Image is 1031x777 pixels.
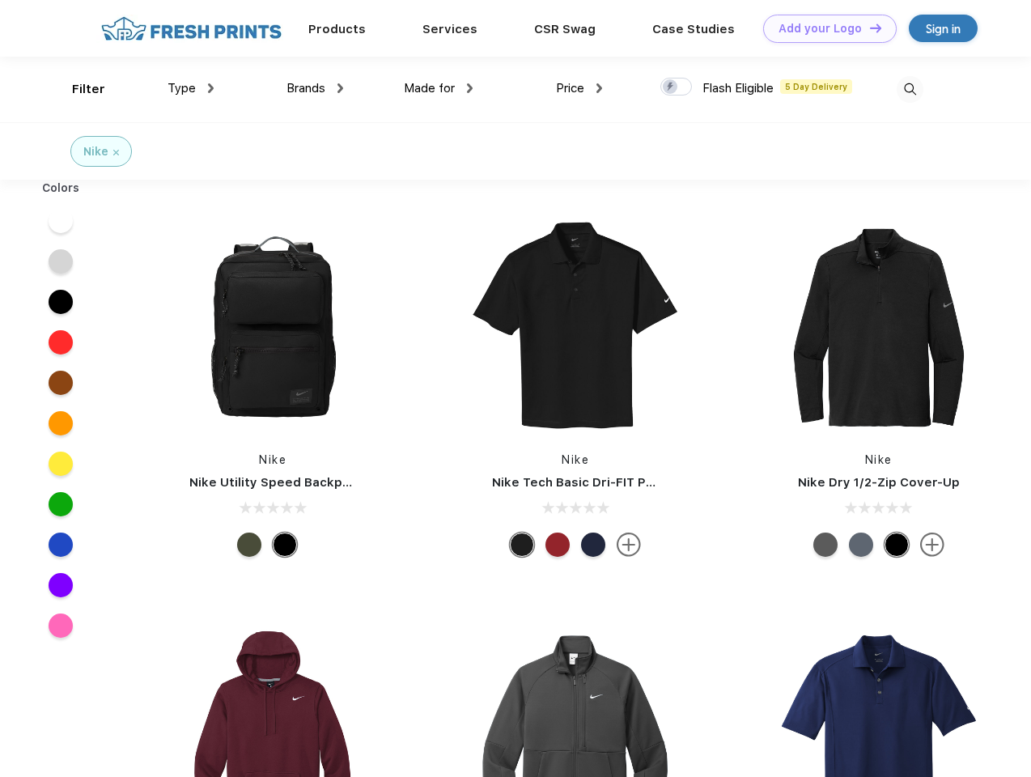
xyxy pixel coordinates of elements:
a: CSR Swag [534,22,596,36]
img: more.svg [617,533,641,557]
span: 5 Day Delivery [780,79,852,94]
a: Nike Dry 1/2-Zip Cover-Up [798,475,960,490]
div: Black [885,533,909,557]
div: Pro Red [545,533,570,557]
div: Black [510,533,534,557]
a: Nike Tech Basic Dri-FIT Polo [492,475,665,490]
img: dropdown.png [208,83,214,93]
img: filter_cancel.svg [113,150,119,155]
a: Nike [259,453,286,466]
img: func=resize&h=266 [165,220,380,435]
div: Colors [30,180,92,197]
span: Flash Eligible [702,81,774,96]
img: desktop_search.svg [897,76,923,103]
div: Filter [72,80,105,99]
div: Midnight Navy [581,533,605,557]
img: dropdown.png [467,83,473,93]
a: Nike [865,453,893,466]
a: Products [308,22,366,36]
div: Navy Heather [849,533,873,557]
img: fo%20logo%202.webp [96,15,286,43]
img: dropdown.png [596,83,602,93]
a: Nike [562,453,589,466]
a: Nike Utility Speed Backpack [189,475,364,490]
div: Black Heather [813,533,838,557]
div: Sign in [926,19,961,38]
img: func=resize&h=266 [468,220,683,435]
span: Brands [286,81,325,96]
div: Nike [83,143,108,160]
div: Cargo Khaki [237,533,261,557]
span: Made for [404,81,455,96]
a: Services [422,22,477,36]
a: Sign in [909,15,978,42]
img: func=resize&h=266 [771,220,986,435]
img: dropdown.png [337,83,343,93]
img: more.svg [920,533,944,557]
div: Black [273,533,297,557]
div: Add your Logo [779,22,862,36]
span: Price [556,81,584,96]
img: DT [870,23,881,32]
span: Type [168,81,196,96]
